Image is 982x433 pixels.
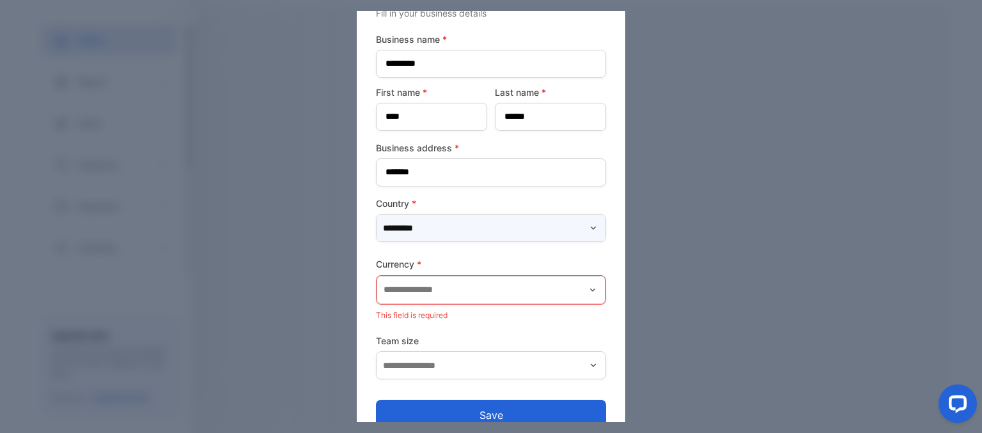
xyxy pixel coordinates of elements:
[376,33,606,46] label: Business name
[928,379,982,433] iframe: LiveChat chat widget
[376,141,606,155] label: Business address
[376,257,606,271] label: Currency
[376,197,606,210] label: Country
[376,334,606,347] label: Team size
[376,6,606,20] p: Fill in your business details
[376,400,606,430] button: Save
[376,307,606,324] p: This field is required
[376,86,487,99] label: First name
[495,86,606,99] label: Last name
